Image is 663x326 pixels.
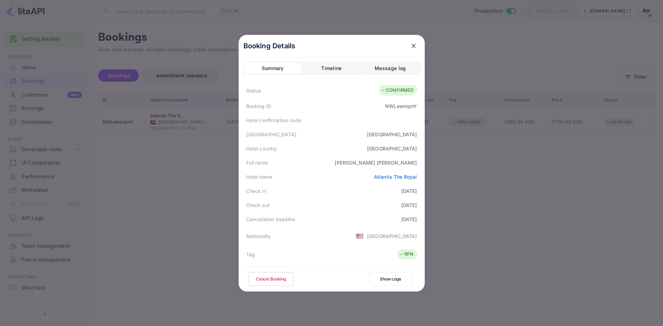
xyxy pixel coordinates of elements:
div: Hotel confirmation code [246,117,301,124]
div: Booking ID [246,102,271,110]
div: Hotel country [246,145,277,152]
div: Tag [246,251,255,258]
div: Message log [375,64,406,72]
div: Check out [246,201,270,209]
div: [DATE] [401,201,417,209]
button: Show Logs [369,272,412,286]
button: close [407,40,420,52]
div: Hotel name [246,173,272,180]
div: [GEOGRAPHIC_DATA] [246,131,297,138]
p: Booking Details [243,41,296,51]
button: Cancel Booking [248,272,294,286]
div: [GEOGRAPHIC_DATA] [367,145,417,152]
div: Check in [246,187,266,195]
div: Timeline [321,64,342,72]
div: Status [246,87,261,94]
div: NWLeemqmY [385,102,417,110]
div: Full name [246,159,268,166]
span: United States [356,230,364,242]
button: Summary [244,63,301,74]
button: Message log [362,63,419,74]
div: [PERSON_NAME] [PERSON_NAME] [335,159,417,166]
div: Cancellation deadline [246,216,296,223]
div: [GEOGRAPHIC_DATA] [367,131,417,138]
div: [GEOGRAPHIC_DATA] [367,233,417,240]
div: Summary [262,64,284,72]
div: [DATE] [401,187,417,195]
div: [DATE] [401,216,417,223]
div: Nationality [246,233,271,240]
button: Timeline [303,63,360,74]
div: RFN [399,251,413,258]
a: Atlantis The Royal [374,174,417,180]
div: CONFIRMED [381,87,413,94]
